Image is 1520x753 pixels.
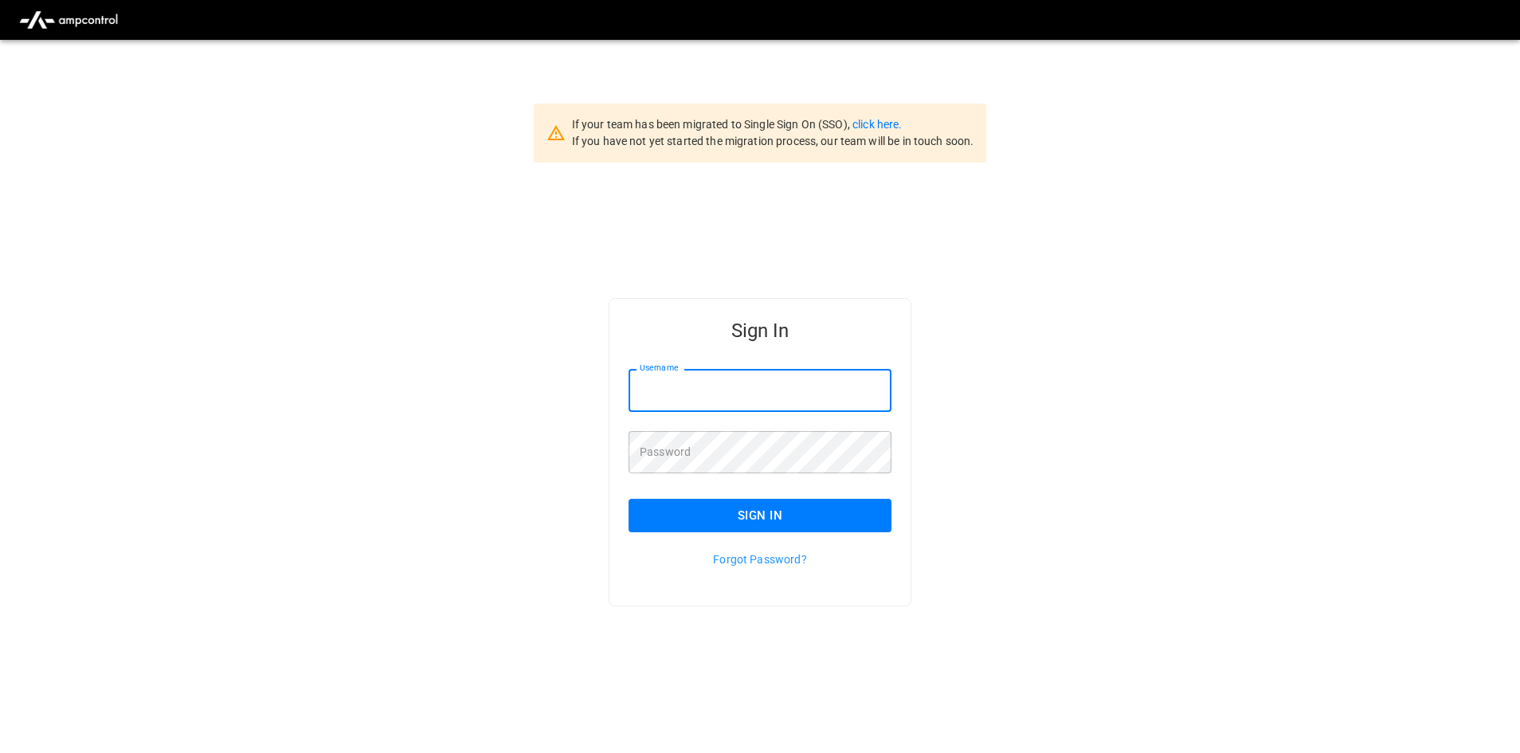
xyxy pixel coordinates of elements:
[572,118,852,131] span: If your team has been migrated to Single Sign On (SSO),
[629,318,891,343] h5: Sign In
[640,362,678,375] label: Username
[629,551,891,567] p: Forgot Password?
[13,5,124,35] img: ampcontrol.io logo
[572,135,974,147] span: If you have not yet started the migration process, our team will be in touch soon.
[852,118,902,131] a: click here.
[629,499,891,532] button: Sign In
